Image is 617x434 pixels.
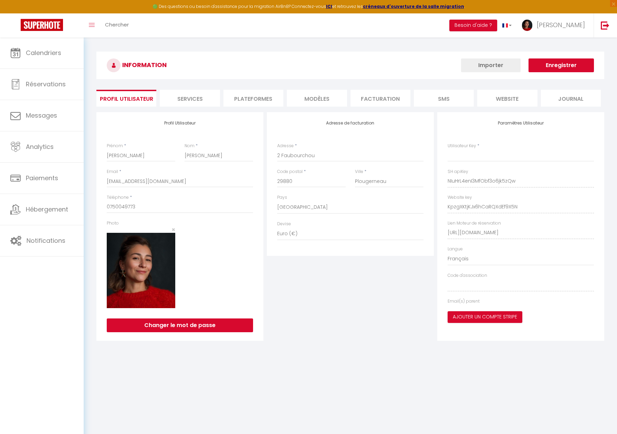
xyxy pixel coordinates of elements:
li: Profil Utilisateur [96,90,156,107]
label: Utilisateur Key [448,143,476,149]
label: Ville [355,169,363,175]
label: Email [107,169,118,175]
li: MODÈLES [287,90,347,107]
span: Messages [26,111,57,120]
span: Hébergement [26,205,68,214]
span: [PERSON_NAME] [537,21,585,29]
li: Journal [541,90,601,107]
button: Changer le mot de passe [107,318,253,332]
img: Super Booking [21,19,63,31]
img: logout [601,21,609,30]
label: SH apiKey [448,169,468,175]
a: créneaux d'ouverture de la salle migration [363,3,464,9]
h4: Paramètres Utilisateur [448,121,594,126]
a: Chercher [100,13,134,37]
li: website [477,90,537,107]
li: Plateformes [223,90,283,107]
span: Calendriers [26,48,61,57]
label: Lien Moteur de réservation [448,220,501,227]
label: Website key [448,194,472,201]
button: Importer [461,58,521,72]
label: Pays [277,194,287,201]
button: Ouvrir le widget de chat LiveChat [6,3,26,23]
button: Close [171,227,175,233]
button: Ajouter un compte Stripe [448,311,522,323]
img: ... [522,20,532,31]
label: Prénom [107,143,123,149]
label: Code d'association [448,272,487,279]
li: Facturation [351,90,410,107]
h3: INFORMATION [96,52,604,79]
label: Téléphone [107,194,129,201]
label: Adresse [277,143,294,149]
h4: Profil Utilisateur [107,121,253,126]
label: Devise [277,221,291,227]
span: Analytics [26,142,54,151]
button: Enregistrer [529,58,594,72]
li: Services [160,90,220,107]
label: Nom [185,143,195,149]
label: Photo [107,220,119,227]
span: Chercher [105,21,129,28]
span: Réservations [26,80,66,88]
a: ... [PERSON_NAME] [517,13,594,37]
label: Langue [448,246,463,252]
a: ICI [326,3,332,9]
label: Code postal [277,169,303,175]
label: Email(s) parent [448,298,480,305]
button: Besoin d'aide ? [449,20,497,31]
li: SMS [414,90,474,107]
span: Paiements [26,174,58,182]
span: × [171,225,175,234]
h4: Adresse de facturation [277,121,423,126]
img: 1743532188402.jpg [107,233,175,308]
span: Notifications [27,236,65,245]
